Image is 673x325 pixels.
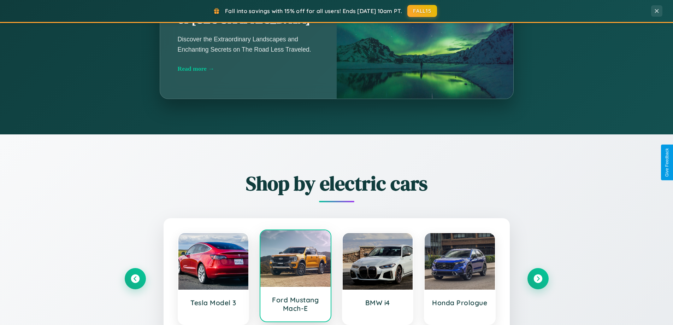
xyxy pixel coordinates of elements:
span: Fall into savings with 15% off for all users! Ends [DATE] 10am PT. [225,7,402,14]
h3: Ford Mustang Mach-E [267,296,324,313]
div: Give Feedback [665,148,669,177]
button: FALL15 [407,5,437,17]
h3: BMW i4 [350,298,406,307]
h2: Shop by electric cars [125,170,549,197]
p: Discover the Extraordinary Landscapes and Enchanting Secrets on The Road Less Traveled. [178,34,319,54]
h3: Honda Prologue [432,298,488,307]
h3: Tesla Model 3 [185,298,242,307]
div: Read more → [178,65,319,72]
